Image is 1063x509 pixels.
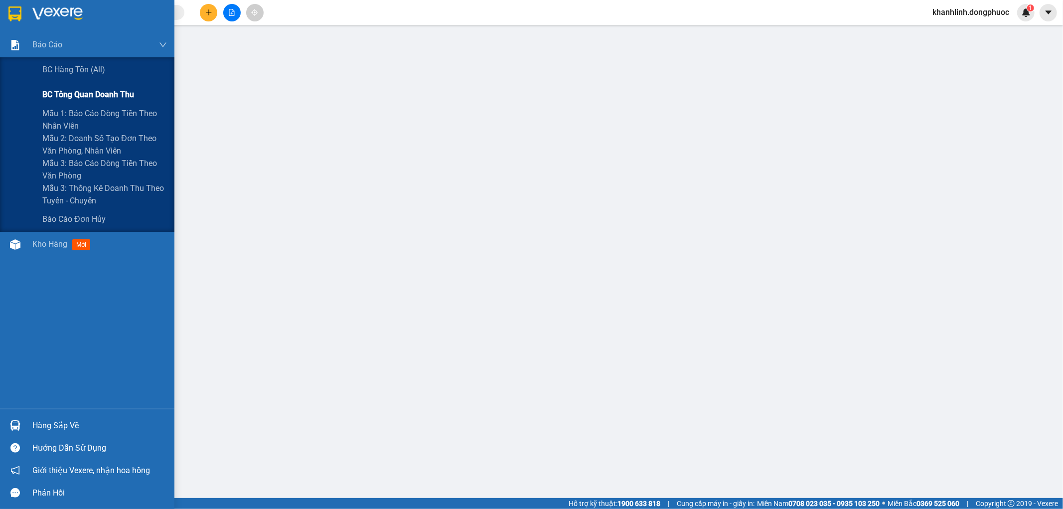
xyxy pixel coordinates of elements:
span: down [159,41,167,49]
span: 1 [1029,4,1032,11]
span: Miền Bắc [888,498,959,509]
div: Phản hồi [32,486,167,501]
span: | [668,498,669,509]
img: warehouse-icon [10,239,20,250]
span: notification [10,466,20,475]
span: copyright [1008,500,1015,507]
span: báo cáo đơn hủy [42,213,106,225]
img: warehouse-icon [10,420,20,431]
div: Hướng dẫn sử dụng [32,441,167,456]
span: plus [205,9,212,16]
button: caret-down [1040,4,1057,21]
button: file-add [223,4,241,21]
span: Cung cấp máy in - giấy in: [677,498,755,509]
div: Hàng sắp về [32,418,167,433]
span: Báo cáo [32,38,62,51]
span: mới [72,239,90,250]
span: aim [251,9,258,16]
span: Miền Nam [757,498,880,509]
span: khanhlinh.dongphuoc [924,6,1017,18]
span: Mẫu 3: Thống kê doanh thu theo tuyến - chuyến [42,182,167,207]
button: plus [200,4,217,21]
span: question-circle [10,443,20,453]
span: message [10,488,20,498]
strong: 0369 525 060 [916,500,959,508]
span: Mẫu 2: Doanh số tạo đơn theo Văn phòng, nhân viên [42,132,167,157]
span: Kho hàng [32,239,67,249]
sup: 1 [1027,4,1034,11]
span: BC hàng tồn (all) [42,63,105,76]
span: caret-down [1044,8,1053,17]
img: logo-vxr [8,6,21,21]
button: aim [246,4,264,21]
img: icon-new-feature [1022,8,1031,17]
span: Mẫu 1: Báo cáo dòng tiền theo nhân viên [42,107,167,132]
span: Mẫu 3: Báo cáo dòng tiền theo văn phòng [42,157,167,182]
span: Hỗ trợ kỹ thuật: [569,498,660,509]
strong: 0708 023 035 - 0935 103 250 [788,500,880,508]
span: | [967,498,968,509]
span: BC tổng quan doanh thu [42,88,134,101]
strong: 1900 633 818 [617,500,660,508]
span: Giới thiệu Vexere, nhận hoa hồng [32,464,150,477]
span: ⚪️ [882,502,885,506]
img: solution-icon [10,40,20,50]
span: file-add [228,9,235,16]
